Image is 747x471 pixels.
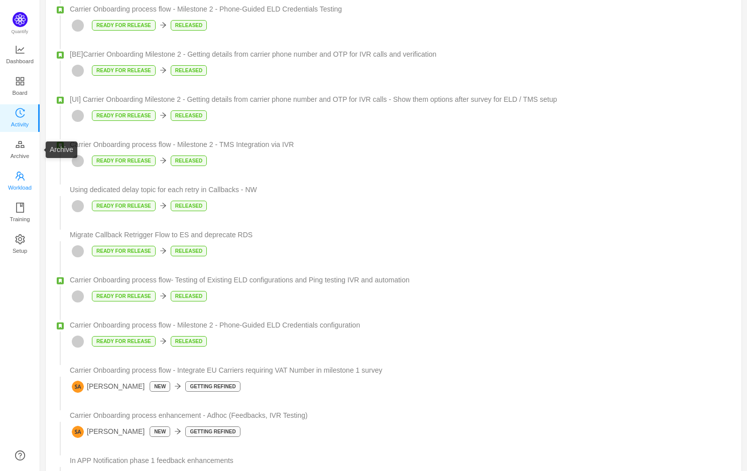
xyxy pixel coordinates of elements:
[70,410,729,421] a: Carrier Onboarding process enhancement - Adhoc (Feedbacks, IVR Testing)
[160,202,167,209] i: icon: arrow-right
[15,45,25,65] a: Dashboard
[70,455,729,466] a: In APP Notification phase 1 feedback enhancements
[186,427,239,436] p: Getting Refined
[15,108,25,118] i: icon: history
[160,67,167,74] i: icon: arrow-right
[70,365,382,376] span: Carrier Onboarding process flow - Integrate EU Carriers requiring VAT Number in milestone 1 survey
[70,320,729,331] a: Carrier Onboarding process flow - Milestone 2 - Phone-Guided ELD Credentials configuration
[15,77,25,97] a: Board
[160,338,167,345] i: icon: arrow-right
[70,49,436,60] span: [BE]Carrier Onboarding Milestone 2 - Getting details from carrier phone number and OTP for IVR ca...
[15,235,25,255] a: Setup
[15,108,25,128] a: Activity
[13,83,28,103] span: Board
[70,230,253,240] span: Migrate Callback Retrigger Flow to ES and deprecate RDS
[15,171,25,181] i: icon: team
[92,66,155,75] p: Ready For Release
[15,172,25,192] a: Workload
[160,247,167,254] i: icon: arrow-right
[92,337,155,346] p: Ready For Release
[70,185,257,195] span: Using dedicated delay topic for each retry in Callbacks - NW
[70,185,729,195] a: Using dedicated delay topic for each retry in Callbacks - NW
[70,275,410,285] span: Carrier Onboarding process flow- Testing of Existing ELD configurations and Ping testing IVR and ...
[70,410,308,421] span: Carrier Onboarding process enhancement - Adhoc (Feedbacks, IVR Testing)
[72,381,84,393] img: SA
[15,76,25,86] i: icon: appstore
[171,337,206,346] p: Released
[171,291,206,301] p: Released
[13,241,27,261] span: Setup
[15,140,25,160] a: Archive
[72,381,145,393] span: [PERSON_NAME]
[11,114,29,134] span: Activity
[8,178,32,198] span: Workload
[70,139,294,150] span: Carrier Onboarding process flow - Milestone 2 - TMS Integration via IVR
[150,427,170,436] p: New
[70,94,557,105] span: [UI] Carrier Onboarding Milestone 2 - Getting details from carrier phone number and OTP for IVR c...
[15,234,25,244] i: icon: setting
[11,146,29,166] span: Archive
[70,94,729,105] a: [UI] Carrier Onboarding Milestone 2 - Getting details from carrier phone number and OTP for IVR c...
[70,139,729,150] a: Carrier Onboarding process flow - Milestone 2 - TMS Integration via IVR
[150,382,170,391] p: New
[15,203,25,223] a: Training
[171,246,206,256] p: Released
[160,157,167,164] i: icon: arrow-right
[70,455,233,466] span: In APP Notification phase 1 feedback enhancements
[171,156,206,166] p: Released
[171,111,206,120] p: Released
[186,382,239,391] p: Getting Refined
[92,201,155,211] p: Ready For Release
[160,112,167,119] i: icon: arrow-right
[15,139,25,149] i: icon: gold
[171,66,206,75] p: Released
[70,230,729,240] a: Migrate Callback Retrigger Flow to ES and deprecate RDS
[92,246,155,256] p: Ready For Release
[70,365,729,376] a: Carrier Onboarding process flow - Integrate EU Carriers requiring VAT Number in milestone 1 survey
[92,156,155,166] p: Ready For Release
[171,21,206,30] p: Released
[70,4,729,15] a: Carrier Onboarding process flow - Milestone 2 - Phone-Guided ELD Credentials Testing
[12,29,29,34] span: Quantify
[174,428,181,435] i: icon: arrow-right
[70,49,729,60] a: [BE]Carrier Onboarding Milestone 2 - Getting details from carrier phone number and OTP for IVR ca...
[92,21,155,30] p: Ready For Release
[174,383,181,390] i: icon: arrow-right
[10,209,30,229] span: Training
[70,275,729,285] a: Carrier Onboarding process flow- Testing of Existing ELD configurations and Ping testing IVR and ...
[92,291,155,301] p: Ready For Release
[13,12,28,27] img: Quantify
[171,201,206,211] p: Released
[15,203,25,213] i: icon: book
[70,4,342,15] span: Carrier Onboarding process flow - Milestone 2 - Phone-Guided ELD Credentials Testing
[72,426,84,438] img: SA
[160,292,167,299] i: icon: arrow-right
[72,426,145,438] span: [PERSON_NAME]
[15,45,25,55] i: icon: line-chart
[92,111,155,120] p: Ready For Release
[70,320,360,331] span: Carrier Onboarding process flow - Milestone 2 - Phone-Guided ELD Credentials configuration
[160,22,167,29] i: icon: arrow-right
[6,51,34,71] span: Dashboard
[15,450,25,460] a: icon: question-circle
